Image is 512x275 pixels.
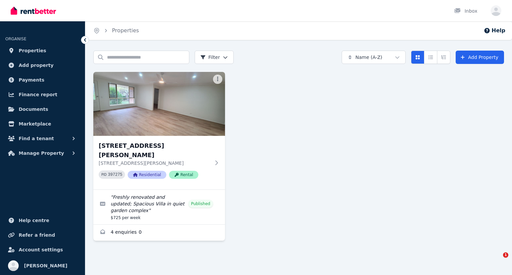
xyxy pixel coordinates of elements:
[484,27,505,35] button: Help
[5,214,80,227] a: Help centre
[19,216,49,224] span: Help centre
[5,117,80,131] a: Marketplace
[5,37,26,41] span: ORGANISE
[19,231,55,239] span: Refer a friend
[5,103,80,116] a: Documents
[19,76,44,84] span: Payments
[99,160,210,166] p: [STREET_ADDRESS][PERSON_NAME]
[99,141,210,160] h3: [STREET_ADDRESS][PERSON_NAME]
[456,51,504,64] a: Add Property
[85,21,147,40] nav: Breadcrumb
[424,51,437,64] button: Compact list view
[5,243,80,256] a: Account settings
[489,252,505,268] iframe: Intercom live chat
[5,132,80,145] button: Find a tenant
[200,54,220,61] span: Filter
[93,72,225,189] a: 75 Murphy Rd, Zillmere[STREET_ADDRESS][PERSON_NAME][STREET_ADDRESS][PERSON_NAME]PID 397275Residen...
[19,91,57,99] span: Finance report
[195,51,234,64] button: Filter
[19,61,54,69] span: Add property
[108,172,122,177] code: 397275
[19,105,48,113] span: Documents
[93,72,225,136] img: 75 Murphy Rd, Zillmere
[19,120,51,128] span: Marketplace
[411,51,424,64] button: Card view
[5,44,80,57] a: Properties
[19,149,64,157] span: Manage Property
[11,6,56,16] img: RentBetter
[169,171,198,179] span: Rental
[112,27,139,34] a: Properties
[19,246,63,254] span: Account settings
[5,59,80,72] a: Add property
[24,262,67,270] span: [PERSON_NAME]
[437,51,450,64] button: Expanded list view
[411,51,450,64] div: View options
[454,8,477,14] div: Inbox
[101,173,107,176] small: PID
[19,47,46,55] span: Properties
[213,75,222,84] button: More options
[5,88,80,101] a: Finance report
[5,228,80,242] a: Refer a friend
[93,225,225,241] a: Enquiries for 75 Murphy Rd, Zillmere
[503,252,508,258] span: 1
[5,73,80,87] a: Payments
[355,54,382,61] span: Name (A-Z)
[19,135,54,142] span: Find a tenant
[342,51,406,64] button: Name (A-Z)
[128,171,166,179] span: Residential
[5,146,80,160] button: Manage Property
[93,190,225,224] a: Edit listing: Freshly renovated and updated; Spacious Villa in quiet garden complex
